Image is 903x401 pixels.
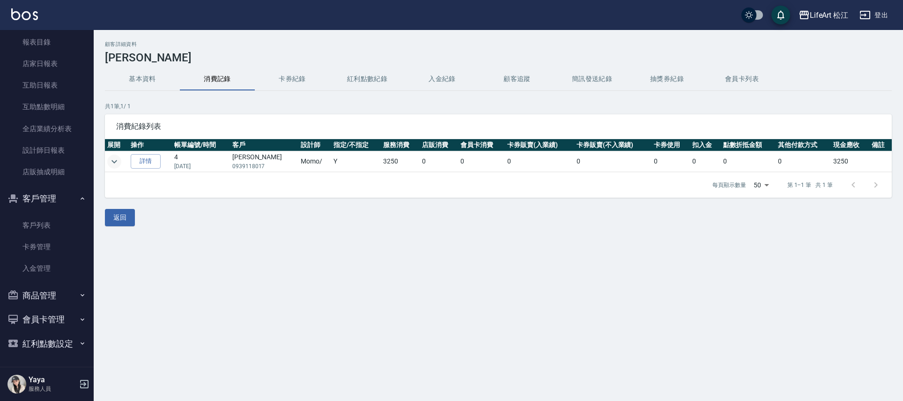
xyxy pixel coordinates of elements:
[298,151,331,172] td: Momo /
[4,307,90,332] button: 會員卡管理
[107,155,121,169] button: expand row
[458,139,505,151] th: 會員卡消費
[574,139,651,151] th: 卡券販賣(不入業績)
[230,139,298,151] th: 客戶
[4,215,90,236] a: 客戶列表
[116,122,881,131] span: 消費紀錄列表
[105,41,892,47] h2: 顧客詳細資料
[105,51,892,64] h3: [PERSON_NAME]
[29,385,76,393] p: 服務人員
[232,162,296,171] p: 0939118017
[29,375,76,385] h5: Yaya
[4,74,90,96] a: 互助日報表
[555,68,629,90] button: 簡訊發送紀錄
[458,151,505,172] td: 0
[4,140,90,161] a: 設計師日報表
[105,209,135,226] button: 返回
[856,7,892,24] button: 登出
[7,375,26,394] img: Person
[690,139,720,151] th: 扣入金
[172,151,230,172] td: 4
[776,151,831,172] td: 0
[4,332,90,356] button: 紅利點數設定
[405,68,480,90] button: 入金紀錄
[721,151,776,172] td: 0
[331,139,381,151] th: 指定/不指定
[810,9,849,21] div: LifeArt 松江
[629,68,704,90] button: 抽獎券紀錄
[831,151,870,172] td: 3250
[381,139,420,151] th: 服務消費
[480,68,555,90] button: 顧客追蹤
[420,139,459,151] th: 店販消費
[869,139,892,151] th: 備註
[776,139,831,151] th: 其他付款方式
[4,236,90,258] a: 卡券管理
[255,68,330,90] button: 卡券紀錄
[4,258,90,279] a: 入金管理
[795,6,852,25] button: LifeArt 松江
[172,139,230,151] th: 帳單編號/時間
[420,151,459,172] td: 0
[574,151,651,172] td: 0
[651,151,690,172] td: 0
[11,8,38,20] img: Logo
[690,151,720,172] td: 0
[4,53,90,74] a: 店家日報表
[4,96,90,118] a: 互助點數明細
[4,161,90,183] a: 店販抽成明細
[505,151,574,172] td: 0
[787,181,833,189] p: 第 1–1 筆 共 1 筆
[4,118,90,140] a: 全店業績分析表
[128,139,172,151] th: 操作
[651,139,690,151] th: 卡券使用
[330,68,405,90] button: 紅利點數紀錄
[750,172,772,198] div: 50
[105,102,892,111] p: 共 1 筆, 1 / 1
[105,139,128,151] th: 展開
[4,186,90,211] button: 客戶管理
[4,31,90,53] a: 報表目錄
[331,151,381,172] td: Y
[131,154,161,169] a: 詳情
[230,151,298,172] td: [PERSON_NAME]
[712,181,746,189] p: 每頁顯示數量
[4,283,90,308] button: 商品管理
[505,139,574,151] th: 卡券販賣(入業績)
[298,139,331,151] th: 設計師
[771,6,790,24] button: save
[704,68,779,90] button: 會員卡列表
[105,68,180,90] button: 基本資料
[721,139,776,151] th: 點數折抵金額
[174,162,228,171] p: [DATE]
[180,68,255,90] button: 消費記錄
[831,139,870,151] th: 現金應收
[381,151,420,172] td: 3250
